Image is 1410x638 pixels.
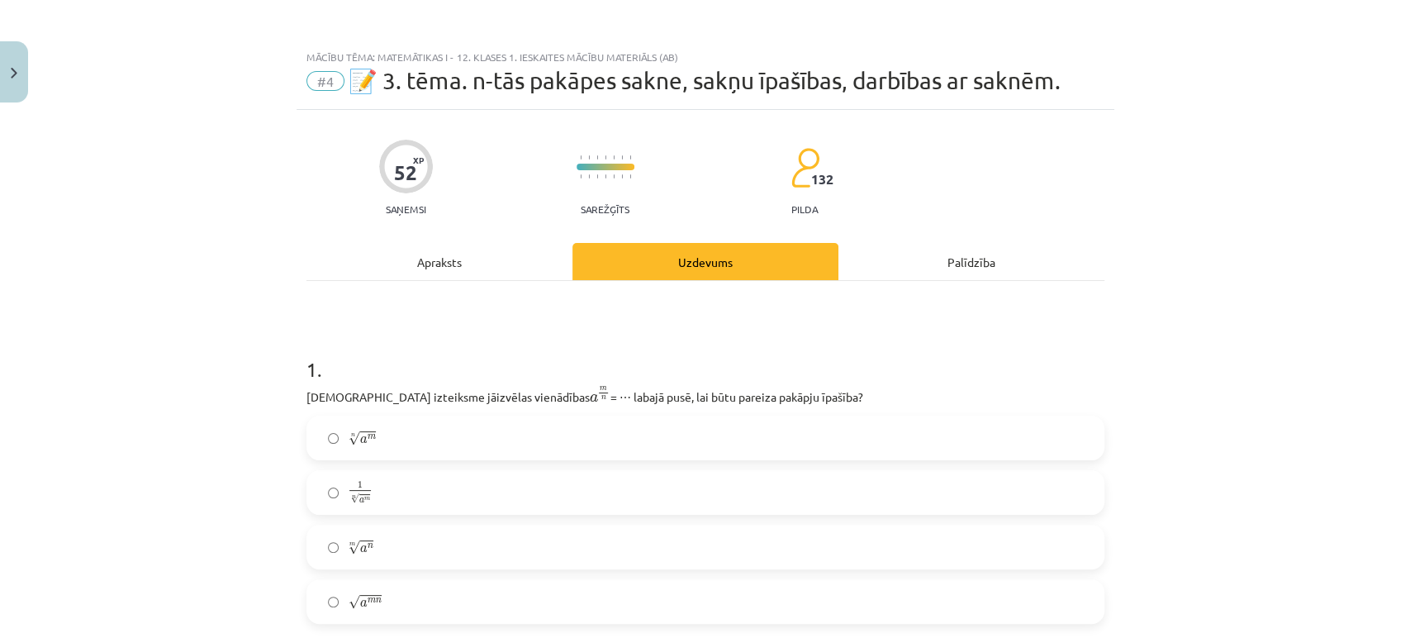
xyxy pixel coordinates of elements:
[605,174,606,179] img: icon-short-line-57e1e144782c952c97e751825c79c345078a6d821885a25fce030b3d8c18986b.svg
[358,482,363,489] span: 1
[811,172,833,187] span: 132
[600,387,607,391] span: m
[590,394,598,402] span: a
[359,498,364,503] span: a
[306,243,572,280] div: Apraksts
[588,174,590,179] img: icon-short-line-57e1e144782c952c97e751825c79c345078a6d821885a25fce030b3d8c18986b.svg
[349,540,360,555] span: √
[306,51,1104,63] div: Mācību tēma: Matemātikas i - 12. klases 1. ieskaites mācību materiāls (ab)
[349,431,360,445] span: √
[601,396,605,400] span: n
[580,174,582,179] img: icon-short-line-57e1e144782c952c97e751825c79c345078a6d821885a25fce030b3d8c18986b.svg
[613,174,615,179] img: icon-short-line-57e1e144782c952c97e751825c79c345078a6d821885a25fce030b3d8c18986b.svg
[581,203,629,215] p: Sarežģīts
[306,385,1104,406] p: [DEMOGRAPHIC_DATA] izteiksme jāizvēlas vienādības = ⋯ labajā pusē, lai būtu pareiza pakāpju īpašība?
[394,161,417,184] div: 52
[596,155,598,159] img: icon-short-line-57e1e144782c952c97e751825c79c345078a6d821885a25fce030b3d8c18986b.svg
[791,203,818,215] p: pilda
[413,155,424,164] span: XP
[368,435,376,440] span: m
[11,68,17,79] img: icon-close-lesson-0947bae3869378f0d4975bcd49f059093ad1ed9edebbc8119c70593378902aed.svg
[306,71,344,91] span: #4
[376,598,382,603] span: n
[596,174,598,179] img: icon-short-line-57e1e144782c952c97e751825c79c345078a6d821885a25fce030b3d8c18986b.svg
[368,598,376,603] span: m
[572,243,838,280] div: Uzdevums
[621,155,623,159] img: icon-short-line-57e1e144782c952c97e751825c79c345078a6d821885a25fce030b3d8c18986b.svg
[621,174,623,179] img: icon-short-line-57e1e144782c952c97e751825c79c345078a6d821885a25fce030b3d8c18986b.svg
[360,600,368,607] span: a
[629,155,631,159] img: icon-short-line-57e1e144782c952c97e751825c79c345078a6d821885a25fce030b3d8c18986b.svg
[351,494,359,504] span: √
[349,595,360,609] span: √
[613,155,615,159] img: icon-short-line-57e1e144782c952c97e751825c79c345078a6d821885a25fce030b3d8c18986b.svg
[360,545,368,553] span: a
[629,174,631,179] img: icon-short-line-57e1e144782c952c97e751825c79c345078a6d821885a25fce030b3d8c18986b.svg
[580,155,582,159] img: icon-short-line-57e1e144782c952c97e751825c79c345078a6d821885a25fce030b3d8c18986b.svg
[605,155,606,159] img: icon-short-line-57e1e144782c952c97e751825c79c345078a6d821885a25fce030b3d8c18986b.svg
[360,436,368,444] span: a
[368,544,373,549] span: n
[364,497,370,501] span: m
[349,67,1061,94] span: 📝 3. tēma. n-tās pakāpes sakne, sakņu īpašības, darbības ar saknēm.
[379,203,433,215] p: Saņemsi
[838,243,1104,280] div: Palīdzība
[306,329,1104,380] h1: 1 .
[588,155,590,159] img: icon-short-line-57e1e144782c952c97e751825c79c345078a6d821885a25fce030b3d8c18986b.svg
[790,147,819,188] img: students-c634bb4e5e11cddfef0936a35e636f08e4e9abd3cc4e673bd6f9a4125e45ecb1.svg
